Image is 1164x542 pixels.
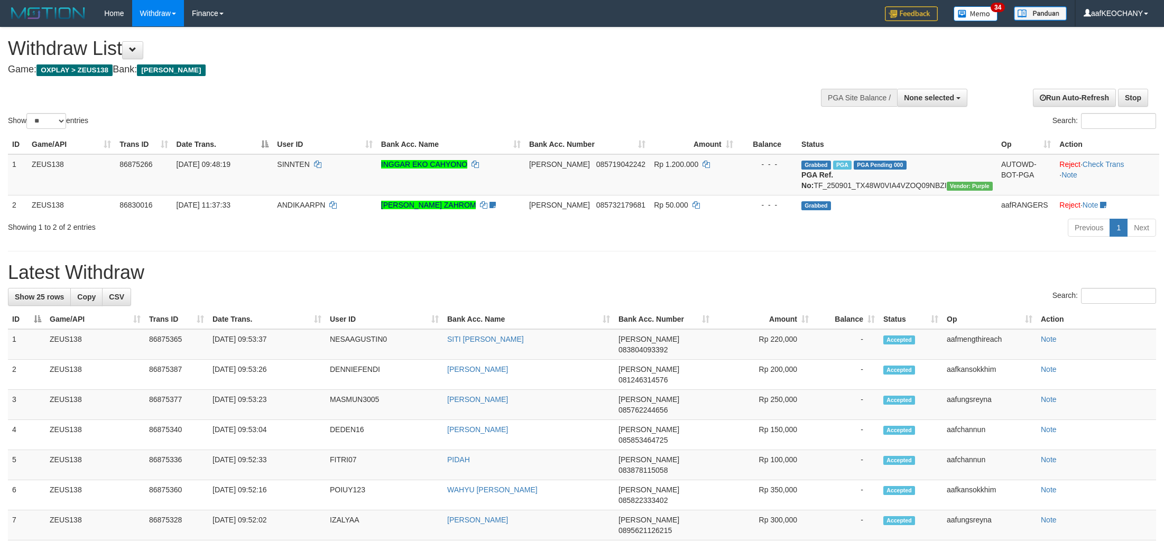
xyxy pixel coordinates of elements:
span: Accepted [883,456,915,465]
span: Rp 1.200.000 [654,160,698,169]
td: ZEUS138 [45,510,145,540]
span: Copy 085853464725 to clipboard [618,436,668,444]
span: Marked by aafRornrotha [833,161,852,170]
th: Status: activate to sort column ascending [879,310,943,329]
span: [DATE] 11:37:33 [177,201,230,209]
td: Rp 150,000 [714,420,813,450]
span: Rp 50.000 [654,201,688,209]
div: - - - [742,159,793,170]
div: PGA Site Balance / [821,89,897,107]
span: [PERSON_NAME] [529,201,590,209]
th: ID: activate to sort column descending [8,310,45,329]
td: 2 [8,360,45,390]
a: Show 25 rows [8,288,71,306]
span: Accepted [883,335,915,344]
th: Amount: activate to sort column ascending [714,310,813,329]
span: Copy 0895621126215 to clipboard [618,526,672,535]
a: Run Auto-Refresh [1033,89,1116,107]
a: [PERSON_NAME] [447,516,508,524]
label: Search: [1052,113,1156,129]
th: Action [1055,135,1159,154]
span: [PERSON_NAME] [618,395,679,404]
td: POIUY123 [326,480,443,510]
td: Rp 350,000 [714,480,813,510]
td: aafRANGERS [997,195,1055,214]
span: Accepted [883,396,915,405]
th: Bank Acc. Name: activate to sort column ascending [443,310,614,329]
th: User ID: activate to sort column ascending [326,310,443,329]
span: 34 [991,3,1005,12]
a: Copy [70,288,103,306]
span: Accepted [883,426,915,435]
td: 2 [8,195,27,214]
span: 86875266 [119,160,152,169]
td: · [1055,195,1159,214]
th: Date Trans.: activate to sort column ascending [208,310,326,329]
span: Vendor URL: https://trx4.1velocity.biz [947,182,993,191]
th: Trans ID: activate to sort column ascending [145,310,208,329]
td: ZEUS138 [45,420,145,450]
span: CSV [109,293,124,301]
td: Rp 100,000 [714,450,813,480]
span: Copy 083878115058 to clipboard [618,466,668,474]
td: 86875365 [145,329,208,360]
a: [PERSON_NAME] [447,395,508,404]
td: ZEUS138 [45,329,145,360]
th: Bank Acc. Name: activate to sort column ascending [377,135,525,154]
a: Stop [1118,89,1148,107]
span: [PERSON_NAME] [618,516,679,524]
span: Accepted [883,516,915,525]
th: Date Trans.: activate to sort column descending [172,135,273,154]
span: 86830016 [119,201,152,209]
td: - [813,480,879,510]
b: PGA Ref. No: [801,171,833,190]
td: TF_250901_TX48W0VIA4VZOQ09NBZI [797,154,997,195]
td: - [813,360,879,390]
td: 86875377 [145,390,208,420]
td: aafungsreyna [943,510,1037,540]
a: Reject [1059,201,1080,209]
td: ZEUS138 [27,195,115,214]
td: FITRI07 [326,450,443,480]
h4: Game: Bank: [8,64,765,75]
td: · · [1055,154,1159,195]
td: Rp 300,000 [714,510,813,540]
td: [DATE] 09:53:04 [208,420,326,450]
a: [PERSON_NAME] [447,365,508,373]
span: Accepted [883,486,915,495]
span: Show 25 rows [15,293,64,301]
img: Button%20Memo.svg [954,6,998,21]
a: Note [1041,425,1057,434]
button: None selected [897,89,967,107]
th: Bank Acc. Number: activate to sort column ascending [525,135,650,154]
th: Balance: activate to sort column ascending [813,310,879,329]
th: Game/API: activate to sort column ascending [45,310,145,329]
a: 1 [1110,219,1128,237]
td: IZALYAA [326,510,443,540]
span: [PERSON_NAME] [618,335,679,343]
td: [DATE] 09:52:33 [208,450,326,480]
label: Show entries [8,113,88,129]
a: Note [1041,365,1057,373]
td: MASMUN3005 [326,390,443,420]
a: Note [1041,516,1057,524]
td: aafkansokkhim [943,480,1037,510]
td: 86875328 [145,510,208,540]
th: Bank Acc. Number: activate to sort column ascending [614,310,714,329]
input: Search: [1081,113,1156,129]
span: PGA Pending [854,161,907,170]
span: [PERSON_NAME] [618,485,679,494]
span: [PERSON_NAME] [618,455,679,464]
span: OXPLAY > ZEUS138 [36,64,113,76]
div: Showing 1 to 2 of 2 entries [8,218,477,232]
a: Note [1041,395,1057,404]
th: Balance [737,135,797,154]
span: ANDIKAARPN [277,201,325,209]
a: [PERSON_NAME] ZAHROM [381,201,476,209]
td: [DATE] 09:53:23 [208,390,326,420]
th: Action [1037,310,1156,329]
select: Showentries [26,113,66,129]
td: 86875340 [145,420,208,450]
td: [DATE] 09:53:26 [208,360,326,390]
td: Rp 250,000 [714,390,813,420]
